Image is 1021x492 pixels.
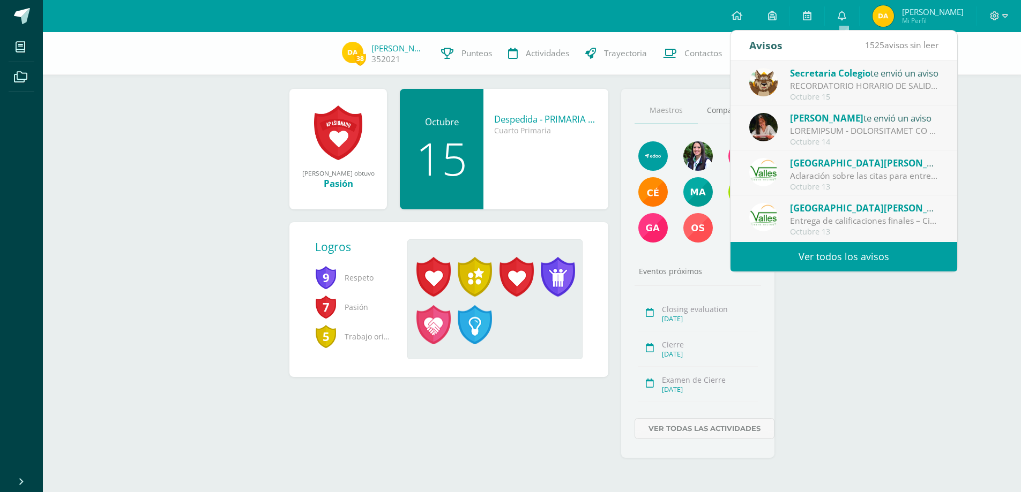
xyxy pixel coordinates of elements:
[790,202,957,214] span: [GEOGRAPHIC_DATA][PERSON_NAME]
[790,93,939,102] div: Octubre 15
[790,138,939,147] div: Octubre 14
[354,52,366,65] span: 38
[749,113,778,141] img: 76d4a3eab4bf159cc44ca1c77ade1b16.png
[683,141,713,171] img: 8ef08b6ac3b6f0f44f195b2b5e7ed773.png
[790,183,939,192] div: Octubre 13
[790,228,939,237] div: Octubre 13
[684,48,722,59] span: Contactos
[300,177,376,190] div: Pasión
[790,112,863,124] span: [PERSON_NAME]
[315,292,390,322] span: Pasión
[728,177,758,207] img: a5b319908f6460bee3aa1a56645396b9.png
[790,66,939,80] div: te envió un aviso
[790,111,939,125] div: te envió un aviso
[728,141,758,171] img: da6272e57f3de7119ddcbb64cb0effc0.png
[902,6,964,17] span: [PERSON_NAME]
[433,32,500,75] a: Punteos
[662,304,758,314] div: Closing evaluation
[655,32,730,75] a: Contactos
[749,31,782,60] div: Avisos
[790,157,957,169] span: [GEOGRAPHIC_DATA][PERSON_NAME]
[865,39,938,51] span: avisos sin leer
[577,32,655,75] a: Trayectoria
[371,54,400,65] a: 352021
[698,97,761,124] a: Compañeros
[662,385,758,394] div: [DATE]
[494,125,598,135] div: Cuarto Primaria
[315,265,337,290] span: 9
[604,48,647,59] span: Trayectoria
[902,16,964,25] span: Mi Perfil
[790,170,939,182] div: Aclaración sobre las citas para entrega de calificaciones: Estimados padres de familia: Ante la i...
[749,203,778,231] img: 94564fe4cf850d796e68e37240ca284b.png
[638,177,668,207] img: 9fe7580334846c559dff5945f0b8902e.png
[749,158,778,186] img: 94564fe4cf850d796e68e37240ca284b.png
[790,156,939,170] div: te envió un aviso
[315,322,390,351] span: Trabajo original
[411,116,473,128] div: Octubre
[683,213,713,243] img: ee938a28e177a3a54d4141a9d3cbdf0a.png
[371,43,425,54] a: [PERSON_NAME]
[865,39,884,51] span: 1525
[500,32,577,75] a: Actividades
[790,201,939,215] div: te envió un aviso
[635,97,698,124] a: Maestros
[635,266,761,276] div: Eventos próximos
[526,48,569,59] span: Actividades
[731,242,957,271] a: Ver todos los avisos
[461,48,492,59] span: Punteos
[300,169,376,177] div: [PERSON_NAME] obtuvo
[662,314,758,323] div: [DATE]
[749,68,778,96] img: 88204d84f18fc6c6b2f69a940364e214.png
[315,263,390,292] span: Respeto
[315,239,399,254] div: Logros
[790,80,939,92] div: RECORDATORIO HORARIO DE SALIDA: Buen día, estimados padres de familia: Les recordamos que los alu...
[662,375,758,385] div: Examen de Cierre
[683,177,713,207] img: dae3cb812d744fd44f71dc38f1de8a02.png
[873,5,894,27] img: 375975c282b890254048544a2628109c.png
[635,418,774,439] a: Ver todas las actividades
[411,136,473,181] div: 15
[638,141,668,171] img: e13555400e539d49a325e37c8b84e82e.png
[662,350,758,359] div: [DATE]
[315,324,337,349] span: 5
[662,339,758,350] div: Cierre
[638,213,668,243] img: 70cc21b8d61c418a4b6ede52432d9ed3.png
[790,125,939,137] div: COMUNICADO - EVALUACIONES DE CIERRE - PLATAFORMA: Estimados padres de familia: Durante la aplicac...
[342,42,363,63] img: 375975c282b890254048544a2628109c.png
[790,67,870,79] span: Secretaria Colegio
[790,215,939,227] div: Entrega de calificaciones finales – Ciclo escolar 2025: Estimados padres de familia: Reciban un c...
[315,294,337,319] span: 7
[494,113,598,125] div: Despedida - PRIMARIA Y SECUNDARIA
